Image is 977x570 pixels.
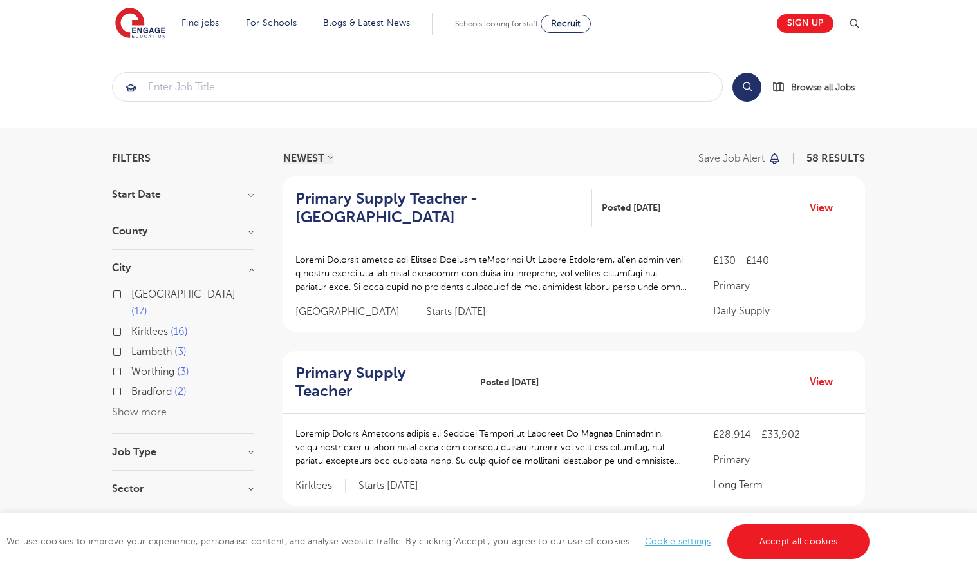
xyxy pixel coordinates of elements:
[698,153,781,164] button: Save job alert
[295,427,687,468] p: Loremip Dolors Ametcons adipis eli Seddoei Tempori ut Laboreet Do Magnaa Enimadmin, ve’qu nostr e...
[426,305,486,319] p: Starts [DATE]
[246,18,297,28] a: For Schools
[174,346,187,357] span: 3
[295,364,470,401] a: Primary Supply Teacher
[181,18,219,28] a: Find jobs
[295,189,582,227] h2: Primary Supply Teacher - [GEOGRAPHIC_DATA]
[713,303,852,319] p: Daily Supply
[551,19,581,28] span: Recruit
[113,73,722,101] input: Submit
[112,484,254,494] h3: Sector
[131,289,236,300] span: [GEOGRAPHIC_DATA]
[131,326,140,334] input: Kirklees 16
[112,226,254,236] h3: County
[112,153,151,164] span: Filters
[131,305,147,317] span: 17
[171,326,188,337] span: 16
[645,537,711,546] a: Cookie settings
[602,201,660,214] span: Posted [DATE]
[177,366,189,377] span: 3
[806,153,865,164] span: 58 RESULTS
[732,73,761,102] button: Search
[713,427,852,442] p: £28,914 - £33,902
[455,19,538,28] span: Schools looking for staff
[131,346,172,357] span: Lambeth
[112,189,254,200] h3: Start Date
[810,374,842,390] a: View
[131,366,174,377] span: Worthing
[323,18,411,28] a: Blogs & Latest News
[6,537,873,546] span: We use cookies to improve your experience, personalise content, and analyse website traffic. By c...
[174,386,187,397] span: 2
[791,80,855,95] span: Browse all Jobs
[698,153,765,164] p: Save job alert
[112,447,254,457] h3: Job Type
[727,524,870,559] a: Accept all cookies
[295,253,687,294] p: Loremi Dolorsit ametco adi Elitsed Doeiusm teMporinci Ut Labore Etdolorem, al’en admin veni q nos...
[772,80,865,95] a: Browse all Jobs
[112,263,254,273] h3: City
[480,375,539,389] span: Posted [DATE]
[131,346,140,354] input: Lambeth 3
[713,452,852,468] p: Primary
[131,386,140,394] input: Bradford 2
[541,15,591,33] a: Recruit
[112,406,167,418] button: Show more
[713,477,852,493] p: Long Term
[713,278,852,294] p: Primary
[295,479,346,493] span: Kirklees
[777,14,833,33] a: Sign up
[131,366,140,374] input: Worthing 3
[713,253,852,269] p: £130 - £140
[358,479,418,493] p: Starts [DATE]
[295,189,592,227] a: Primary Supply Teacher - [GEOGRAPHIC_DATA]
[115,8,165,40] img: Engage Education
[295,364,460,401] h2: Primary Supply Teacher
[131,326,168,337] span: Kirklees
[295,305,413,319] span: [GEOGRAPHIC_DATA]
[131,289,140,297] input: [GEOGRAPHIC_DATA] 17
[810,200,842,216] a: View
[131,386,172,397] span: Bradford
[112,72,723,102] div: Submit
